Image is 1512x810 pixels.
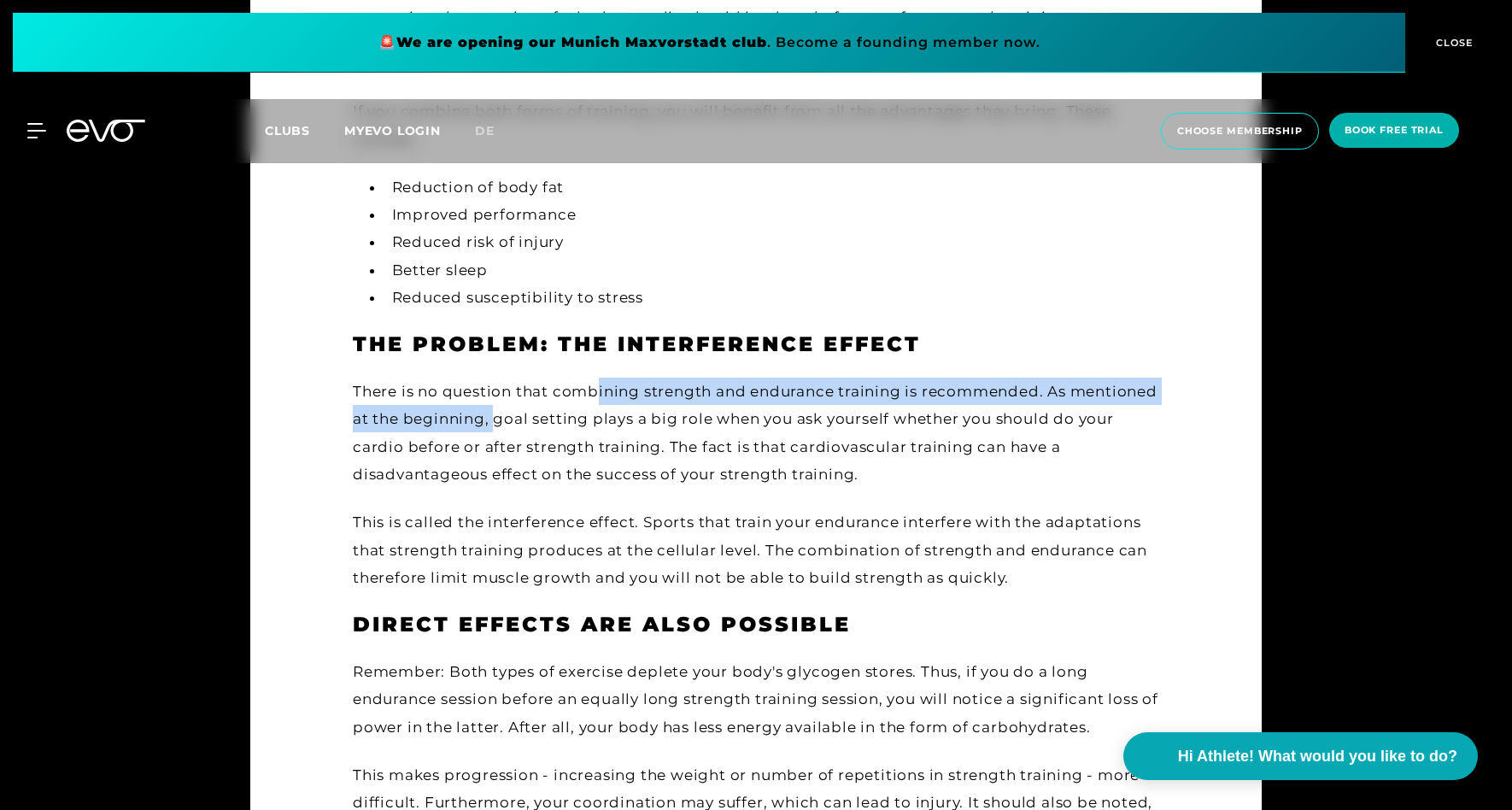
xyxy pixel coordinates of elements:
a: MYEVO LOGIN [344,123,441,138]
span: Hi Athlete! What would you like to do? [1178,745,1457,768]
span: choose membership [1177,124,1303,138]
span: de [475,123,495,138]
a: book free trial [1324,113,1464,150]
div: There is no question that combining strength and endurance training is recommended. As mentioned ... [353,378,1159,488]
h3: The problem: the interference effect [353,332,1159,357]
a: de [475,121,515,141]
span: book free trial [1345,123,1444,138]
li: Reduced susceptibility to stress [384,284,1159,311]
a: Clubs [265,122,344,138]
button: Hi Athlete! What would you like to do? [1123,732,1478,780]
li: Improved performance [384,201,1159,228]
div: This is called the interference effect. Sports that train your endurance interfere with the adapt... [353,508,1159,591]
h3: Direct effects are also possible [353,612,1159,637]
span: CLOSE [1432,35,1474,50]
div: Remember: Both types of exercise deplete your body's glycogen stores. Thus, if you do a long endu... [353,658,1159,741]
a: choose membership [1156,113,1324,150]
li: Better sleep [384,256,1159,284]
li: Reduction of body fat [384,173,1159,201]
li: Reduced risk of injury [384,228,1159,255]
button: CLOSE [1405,13,1499,73]
span: Clubs [265,123,310,138]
